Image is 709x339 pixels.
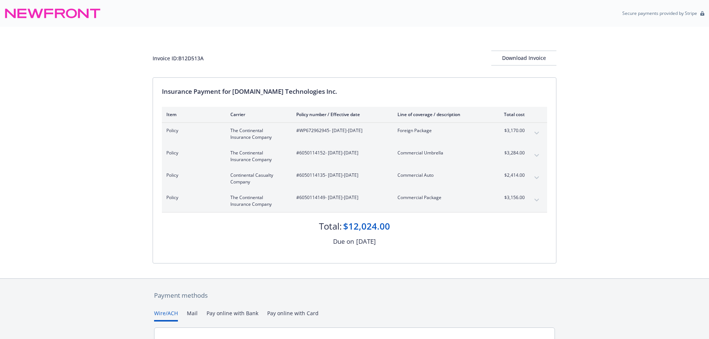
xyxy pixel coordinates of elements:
[230,172,284,185] span: Continental Casualty Company
[296,172,386,179] span: #6050114135 - [DATE]-[DATE]
[187,309,198,322] button: Mail
[622,10,697,16] p: Secure payments provided by Stripe
[397,150,485,156] span: Commercial Umbrella
[230,194,284,208] span: The Continental Insurance Company
[153,54,204,62] div: Invoice ID: B12D513A
[296,194,386,201] span: #6050114149 - [DATE]-[DATE]
[166,194,218,201] span: Policy
[497,172,525,179] span: $2,414.00
[154,309,178,322] button: Wire/ACH
[397,172,485,179] span: Commercial Auto
[166,172,218,179] span: Policy
[497,194,525,201] span: $3,156.00
[397,127,485,134] span: Foreign Package
[356,237,376,246] div: [DATE]
[267,309,319,322] button: Pay online with Card
[397,194,485,201] span: Commercial Package
[207,309,258,322] button: Pay online with Bank
[166,111,218,118] div: Item
[162,145,547,167] div: PolicyThe Continental Insurance Company#6050114152- [DATE]-[DATE]Commercial Umbrella$3,284.00expa...
[497,150,525,156] span: $3,284.00
[333,237,354,246] div: Due on
[230,111,284,118] div: Carrier
[162,190,547,212] div: PolicyThe Continental Insurance Company#6050114149- [DATE]-[DATE]Commercial Package$3,156.00expan...
[166,150,218,156] span: Policy
[296,111,386,118] div: Policy number / Effective date
[230,127,284,141] span: The Continental Insurance Company
[154,291,555,300] div: Payment methods
[162,87,547,96] div: Insurance Payment for [DOMAIN_NAME] Technologies Inc.
[296,127,386,134] span: #WP672962945 - [DATE]-[DATE]
[230,150,284,163] span: The Continental Insurance Company
[531,172,543,184] button: expand content
[491,51,556,65] button: Download Invoice
[531,150,543,161] button: expand content
[166,127,218,134] span: Policy
[162,167,547,190] div: PolicyContinental Casualty Company#6050114135- [DATE]-[DATE]Commercial Auto$2,414.00expand content
[397,111,485,118] div: Line of coverage / description
[497,111,525,118] div: Total cost
[343,220,390,233] div: $12,024.00
[319,220,342,233] div: Total:
[497,127,525,134] span: $3,170.00
[531,194,543,206] button: expand content
[531,127,543,139] button: expand content
[296,150,386,156] span: #6050114152 - [DATE]-[DATE]
[162,123,547,145] div: PolicyThe Continental Insurance Company#WP672962945- [DATE]-[DATE]Foreign Package$3,170.00expand ...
